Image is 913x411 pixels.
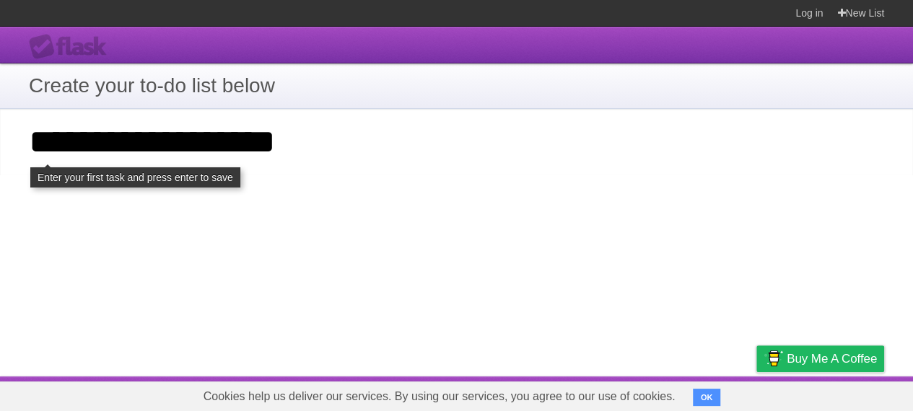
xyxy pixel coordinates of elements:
[756,345,884,372] a: Buy me a coffee
[612,380,670,407] a: Developers
[29,34,115,60] div: Flask
[793,380,884,407] a: Suggest a feature
[29,71,884,101] h1: Create your to-do list below
[564,380,595,407] a: About
[693,389,721,406] button: OK
[787,346,877,371] span: Buy me a coffee
[189,382,690,411] span: Cookies help us deliver our services. By using our services, you agree to our use of cookies.
[689,380,720,407] a: Terms
[764,346,783,371] img: Buy me a coffee
[738,380,775,407] a: Privacy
